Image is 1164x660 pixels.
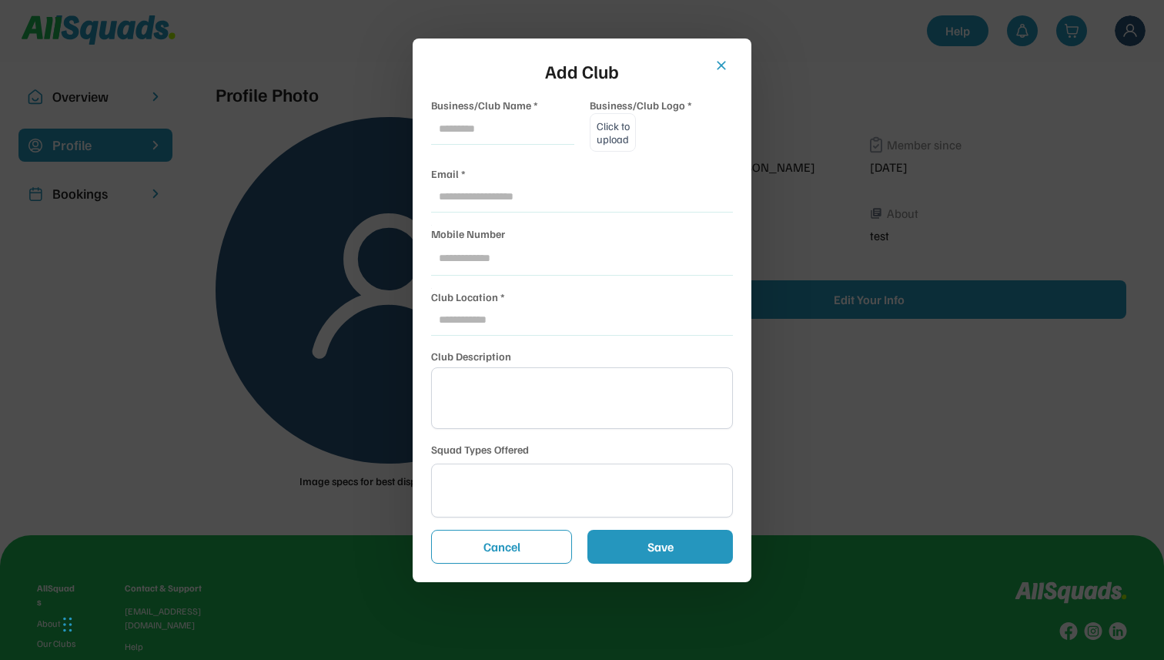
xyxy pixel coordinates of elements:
button: Save [587,530,733,564]
button: close [714,58,729,73]
div: Business/Club Name * [431,97,538,113]
div: Email * [431,166,466,182]
button: Cancel [431,530,572,564]
div: Club Location * [431,289,505,305]
div: Add Club [431,57,733,85]
div: Business/Club Logo * [590,97,692,113]
div: Mobile Number [431,226,505,242]
div: Squad Types Offered [431,441,529,457]
div: Club Description [431,348,511,364]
